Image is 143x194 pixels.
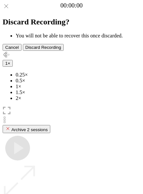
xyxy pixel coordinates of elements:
div: Archive 2 sessions [5,126,48,132]
button: Cancel [3,44,22,51]
button: Archive 2 sessions [3,125,50,133]
a: 00:00:00 [60,2,83,9]
li: 2× [16,95,140,101]
li: 1.5× [16,90,140,95]
li: 1× [16,84,140,90]
span: 1 [5,61,8,66]
li: You will not be able to recover this once discarded. [16,33,140,39]
li: 0.25× [16,72,140,78]
button: 1× [3,60,13,67]
h2: Discard Recording? [3,18,140,26]
button: Discard Recording [23,44,64,51]
li: 0.5× [16,78,140,84]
